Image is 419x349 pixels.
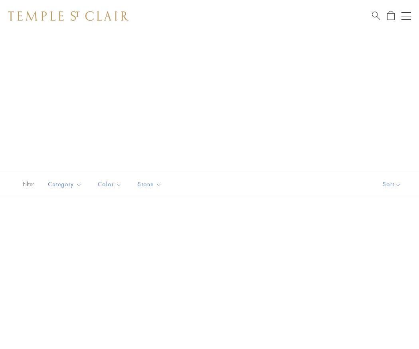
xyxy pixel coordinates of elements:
span: Color [94,179,128,189]
button: Category [42,175,88,193]
button: Stone [132,175,168,193]
span: Category [44,179,88,189]
button: Color [92,175,128,193]
span: Stone [134,179,168,189]
a: Search [372,11,380,21]
button: Open navigation [401,11,411,21]
img: Temple St. Clair [8,11,128,21]
button: Show sort by [365,172,419,197]
a: Open Shopping Bag [387,11,395,21]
